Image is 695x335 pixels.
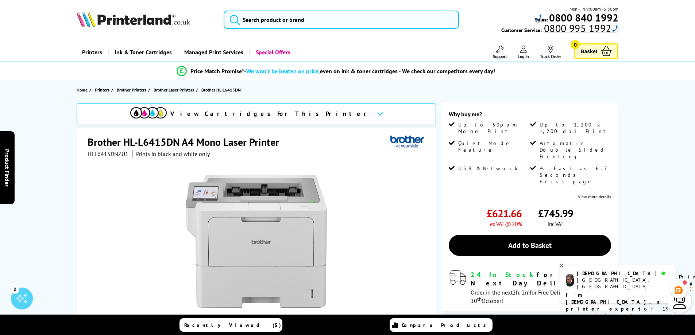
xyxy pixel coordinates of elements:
span: Quiet Mode Feature [458,140,528,153]
b: 0800 840 1992 [549,11,618,24]
span: 24 In Stock [471,270,537,279]
a: Home [77,86,89,94]
span: Printers [95,86,109,94]
span: HLL6415DNZU1 [88,150,128,157]
span: Up to 1,200 x 1,200 dpi Print [540,121,610,135]
a: Recently Viewed (5) [179,318,282,332]
div: Call: 0800 995 1992 [543,25,618,32]
img: hfpfyWBK5wQHBAGPgDf9c6qAYOxxMAAAAASUVORK5CYII= [612,25,618,32]
span: As Fast as 6.7 Seconds First page [540,165,610,185]
li: modal_Promise [59,65,613,78]
a: View more details [578,194,611,199]
a: Brother Laser Printers [154,86,196,94]
span: Recently Viewed (5) [184,322,281,328]
span: USB & Network [458,165,518,172]
div: Call: 0800 840 1992 [535,14,542,22]
i: Prints in black and white only [136,150,210,157]
span: 0 [571,40,580,49]
img: chris-livechat.png [566,274,574,287]
span: Mon - Fri 9:00am - 5:30pm [569,5,618,12]
span: Customer Service: [501,25,618,34]
div: modal_delivery [449,270,611,304]
span: Brother Laser Printers [154,86,194,94]
a: Add to Basket [449,235,611,256]
img: user-headset-light.svg [672,294,687,309]
span: £745.99 [538,207,573,220]
span: View Cartridges For This Printer [170,110,371,118]
span: Brother HL-L6415DN [201,86,241,94]
img: Brother HL-L6415DN [186,172,329,315]
span: Automatic Double Sided Printing [540,140,610,160]
a: Brother Printers [117,86,148,94]
a: Brother HL-L6415DN [201,86,243,94]
a: Compare Products [390,318,493,332]
span: Home [77,86,88,94]
span: Order in the next for Free Delivery [DATE] 10 October! [471,289,588,304]
div: for FREE Next Day Delivery [471,270,611,287]
span: Support [493,54,507,59]
a: Log In [518,46,529,59]
span: Brother Printers [117,86,146,94]
img: Brother [390,135,424,149]
span: Log In [518,54,529,59]
span: 2h, 2m [513,289,530,296]
div: [DEMOGRAPHIC_DATA] [577,270,670,277]
span: ex VAT @ 20% [490,220,522,227]
a: Support [493,46,507,59]
div: 2 [11,285,19,293]
span: Compare Products [402,322,490,328]
b: I'm [DEMOGRAPHIC_DATA], a printer expert [566,292,662,312]
img: Printerland Logo [77,11,190,27]
a: Special Offers [249,43,296,62]
a: Printerland Logo [77,11,215,28]
div: Why buy me? [449,110,611,121]
span: £621.66 [487,207,522,220]
a: 0800 840 1992 [548,14,618,21]
span: Ink & Toner Cartridges [115,43,172,62]
span: Product Finder [4,149,11,186]
span: We won’t be beaten on price, [246,67,320,75]
p: of 19 years! I can help you choose the right product [566,292,670,333]
sup: th [477,296,482,302]
img: hfpfyWBK5wQHBAGPgDf9c6qAYOxxMAAAAASUVORK5CYII= [536,14,542,21]
a: Ink & Toner Cartridges [108,43,177,62]
h1: Brother HL-L6415DN A4 Mono Laser Printer [88,135,286,149]
input: Search product or brand [224,11,459,29]
div: - even on ink & toner cartridges - We check our competitors every day! [244,67,495,75]
a: Printers [77,43,108,62]
a: Printers [95,86,111,94]
img: View Cartridges [130,107,167,118]
a: Managed Print Services [177,43,249,62]
span: inc VAT [548,220,563,227]
span: Price Match Promise* [190,67,244,75]
div: [GEOGRAPHIC_DATA], [GEOGRAPHIC_DATA] [577,277,670,290]
a: Basket 0 [574,43,618,59]
span: Up to 50ppm Mono Print [458,121,528,135]
span: Basket [580,46,597,56]
a: Track Order [540,46,561,59]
